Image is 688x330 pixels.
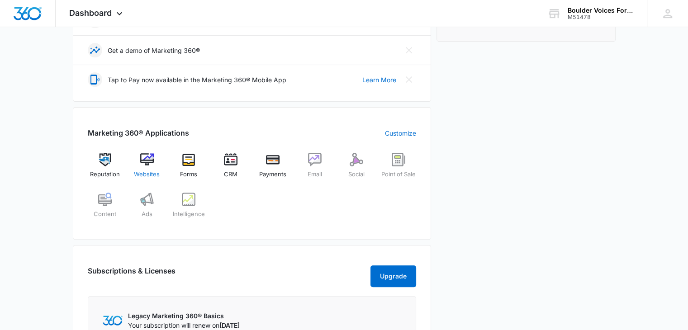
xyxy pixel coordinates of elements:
[214,153,248,185] a: CRM
[381,153,416,185] a: Point of Sale
[103,316,123,325] img: Marketing 360 Logo
[142,210,152,219] span: Ads
[171,193,206,225] a: Intelligence
[180,170,197,179] span: Forms
[134,170,160,179] span: Websites
[224,170,237,179] span: CRM
[129,153,164,185] a: Websites
[402,43,416,57] button: Close
[339,153,374,185] a: Social
[88,193,123,225] a: Content
[88,265,176,283] h2: Subscriptions & Licenses
[69,8,112,18] span: Dashboard
[128,321,240,330] p: Your subscription will renew on
[308,170,322,179] span: Email
[297,153,332,185] a: Email
[568,14,634,20] div: account id
[381,170,416,179] span: Point of Sale
[94,210,116,219] span: Content
[128,311,240,321] p: Legacy Marketing 360® Basics
[219,321,240,329] span: [DATE]
[88,127,189,138] h2: Marketing 360® Applications
[171,153,206,185] a: Forms
[108,75,286,85] p: Tap to Pay now available in the Marketing 360® Mobile App
[90,170,120,179] span: Reputation
[108,46,200,55] p: Get a demo of Marketing 360®
[129,193,164,225] a: Ads
[256,153,290,185] a: Payments
[173,210,205,219] span: Intelligence
[385,128,416,138] a: Customize
[370,265,416,287] button: Upgrade
[348,170,365,179] span: Social
[88,153,123,185] a: Reputation
[362,75,396,85] a: Learn More
[402,72,416,87] button: Close
[568,7,634,14] div: account name
[259,170,286,179] span: Payments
